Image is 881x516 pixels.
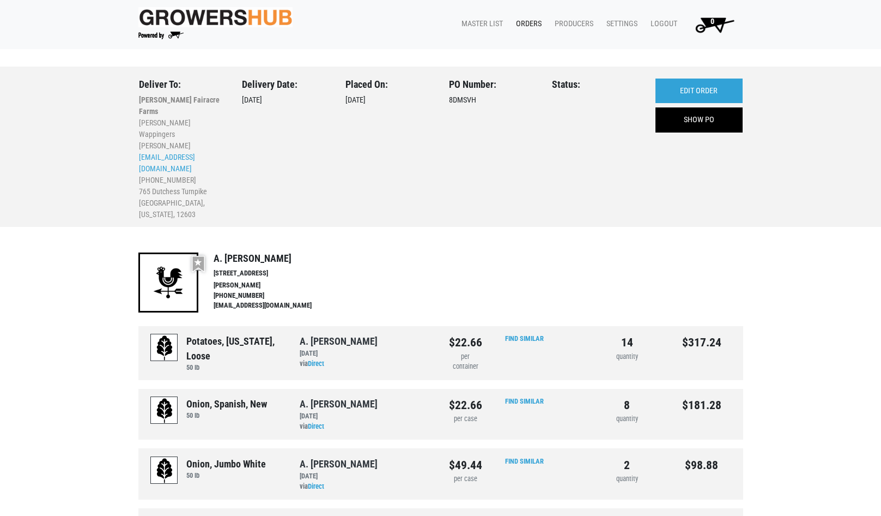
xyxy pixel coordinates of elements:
div: [DATE] [300,349,433,359]
a: Producers [546,14,598,34]
a: [EMAIL_ADDRESS][DOMAIN_NAME] [139,153,195,173]
img: 22-9b480c55cff4f9832ac5d9578bf63b94.png [138,253,198,313]
li: 765 Dutchess Turnpike [139,186,226,197]
a: Logout [642,14,682,34]
div: per case [449,474,482,484]
a: Direct [308,422,324,430]
h3: Status: [552,79,639,91]
li: [STREET_ADDRESS] [214,268,381,279]
div: via [300,471,433,492]
div: 8 [598,397,656,414]
div: $22.66 [449,334,482,351]
a: Master List [453,14,507,34]
a: Find Similar [505,397,544,405]
a: Direct [308,482,324,490]
div: [DATE] [242,79,329,221]
div: Onion, Jumbo White [186,457,266,471]
div: $181.28 [672,397,731,414]
h6: 50 lb [186,471,266,479]
h3: Deliver To: [139,79,226,91]
li: [PHONE_NUMBER] [139,175,226,186]
div: via [300,349,433,369]
li: [EMAIL_ADDRESS][DOMAIN_NAME] [214,301,381,311]
a: Find Similar [505,334,544,343]
div: 14 [598,334,656,351]
span: 8DMSVH [449,95,476,105]
span: quantity [616,475,638,483]
li: [GEOGRAPHIC_DATA], [US_STATE], 12603 [139,197,226,220]
h3: Delivery Date: [242,79,329,91]
div: per container [449,352,482,373]
span: quantity [616,415,638,423]
a: Settings [598,14,642,34]
li: [PHONE_NUMBER] [214,291,381,301]
img: placeholder-variety-43d6402dacf2d531de610a020419775a.svg [151,397,178,424]
div: $98.88 [672,457,731,474]
div: Onion, Spanish, New [186,397,267,411]
a: SHOW PO [655,107,743,133]
b: [PERSON_NAME] Fairacre Farms [139,95,220,116]
img: placeholder-variety-43d6402dacf2d531de610a020419775a.svg [151,457,178,484]
div: [DATE] [300,411,433,422]
div: Potatoes, [US_STATE], Loose [186,334,283,363]
div: $317.24 [672,334,731,351]
span: 0 [710,17,714,26]
div: via [300,411,433,432]
div: $22.66 [449,397,482,414]
a: Direct [308,359,324,368]
h3: Placed On: [345,79,433,91]
a: A. [PERSON_NAME] [300,335,378,347]
img: Cart [690,14,739,35]
a: A. [PERSON_NAME] [300,398,378,410]
div: 2 [598,457,656,474]
span: quantity [616,352,638,361]
h3: PO Number: [449,79,536,91]
div: per case [449,414,482,424]
li: [PERSON_NAME] [139,140,226,152]
h6: 50 lb [186,411,267,419]
div: [DATE] [345,79,433,221]
h4: A. [PERSON_NAME] [214,253,381,265]
div: [DATE] [300,471,433,482]
img: Powered by Big Wheelbarrow [138,32,184,39]
div: $49.44 [449,457,482,474]
img: original-fc7597fdc6adbb9d0e2ae620e786d1a2.jpg [138,7,293,27]
img: placeholder-variety-43d6402dacf2d531de610a020419775a.svg [151,334,178,362]
a: Find Similar [505,457,544,465]
li: [PERSON_NAME] [214,280,381,291]
a: 0 [682,14,743,35]
a: A. [PERSON_NAME] [300,458,378,470]
a: Orders [507,14,546,34]
a: EDIT ORDER [655,79,743,104]
li: [PERSON_NAME] Wappingers [139,117,226,140]
h6: 50 lb [186,363,283,371]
